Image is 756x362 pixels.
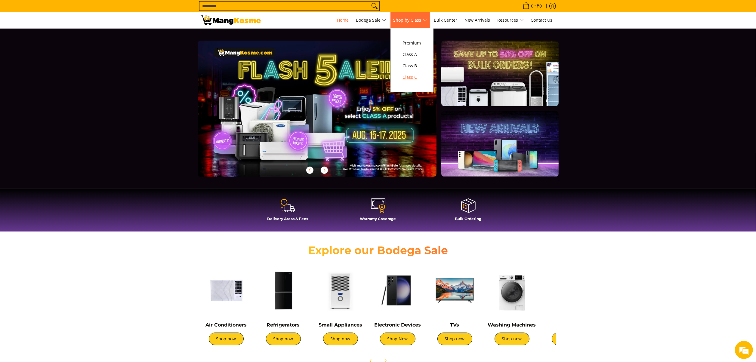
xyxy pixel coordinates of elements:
[201,15,261,25] img: Mang Kosme: Your Home Appliances Warehouse Sale Partner!
[390,12,430,28] a: Shop by Class
[198,41,456,186] a: More
[318,164,331,177] button: Next
[403,74,421,81] span: Class C
[393,17,427,24] span: Shop by Class
[246,198,330,225] a: Delivery Areas & Fees
[528,12,556,28] a: Contact Us
[323,333,358,345] a: Shop now
[426,216,511,221] h4: Bulk Ordering
[429,265,480,316] img: TVs
[315,265,366,316] img: Small Appliances
[291,244,465,257] h2: Explore our Bodega Sale
[530,4,535,8] span: 0
[209,333,244,345] a: Shop now
[337,17,349,23] span: Home
[488,322,536,328] a: Washing Machines
[246,216,330,221] h4: Delivery Areas & Fees
[495,333,529,345] a: Shop now
[201,265,252,316] img: Air Conditioners
[403,62,421,70] span: Class B
[400,49,424,60] a: Class A
[400,37,424,49] a: Premium
[403,51,421,58] span: Class A
[486,265,538,316] img: Washing Machines
[380,333,415,345] a: Shop Now
[403,39,421,47] span: Premium
[400,60,424,72] a: Class B
[495,12,527,28] a: Resources
[431,12,461,28] a: Bulk Center
[372,265,423,316] img: Electronic Devices
[267,322,300,328] a: Refrigerators
[536,4,543,8] span: ₱0
[437,333,472,345] a: Shop now
[434,17,458,23] span: Bulk Center
[374,322,421,328] a: Electronic Devices
[334,12,352,28] a: Home
[544,265,595,316] img: Cookers
[336,198,420,225] a: Warranty Coverage
[267,12,556,28] nav: Main Menu
[552,333,587,345] a: Shop now
[266,333,301,345] a: Shop now
[258,265,309,316] img: Refrigerators
[498,17,524,24] span: Resources
[319,322,362,328] a: Small Appliances
[426,198,511,225] a: Bulk Ordering
[400,72,424,83] a: Class C
[303,164,316,177] button: Previous
[531,17,553,23] span: Contact Us
[205,322,247,328] a: Air Conditioners
[450,322,459,328] a: TVs
[465,17,490,23] span: New Arrivals
[462,12,493,28] a: New Arrivals
[353,12,389,28] a: Bodega Sale
[521,3,544,9] span: •
[370,2,379,11] button: Search
[336,216,420,221] h4: Warranty Coverage
[356,17,386,24] span: Bodega Sale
